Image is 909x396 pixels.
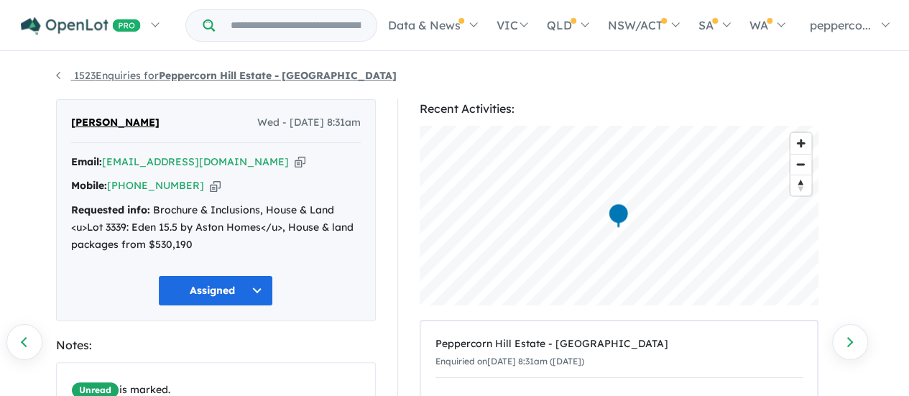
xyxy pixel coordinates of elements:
[435,328,803,378] a: Peppercorn Hill Estate - [GEOGRAPHIC_DATA]Enquiried on[DATE] 8:31am ([DATE])
[810,18,871,32] span: pepperco...
[218,10,374,41] input: Try estate name, suburb, builder or developer
[71,179,107,192] strong: Mobile:
[257,114,361,132] span: Wed - [DATE] 8:31am
[435,336,803,353] div: Peppercorn Hill Estate - [GEOGRAPHIC_DATA]
[56,69,397,82] a: 1523Enquiries forPeppercorn Hill Estate - [GEOGRAPHIC_DATA]
[71,202,361,253] div: Brochure & Inclusions, House & Land <u>Lot 3339: Eden 15.5 by Aston Homes</u>, House & land packa...
[295,155,305,170] button: Copy
[107,179,204,192] a: [PHONE_NUMBER]
[71,155,102,168] strong: Email:
[56,336,376,355] div: Notes:
[790,133,811,154] button: Zoom in
[158,275,273,306] button: Assigned
[159,69,397,82] strong: Peppercorn Hill Estate - [GEOGRAPHIC_DATA]
[56,68,854,85] nav: breadcrumb
[435,356,584,367] small: Enquiried on [DATE] 8:31am ([DATE])
[607,203,629,229] div: Map marker
[71,114,160,132] span: [PERSON_NAME]
[71,203,150,216] strong: Requested info:
[790,154,811,175] button: Zoom out
[21,17,141,35] img: Openlot PRO Logo White
[420,126,818,305] canvas: Map
[790,155,811,175] span: Zoom out
[210,178,221,193] button: Copy
[420,99,818,119] div: Recent Activities:
[102,155,289,168] a: [EMAIL_ADDRESS][DOMAIN_NAME]
[790,175,811,195] button: Reset bearing to north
